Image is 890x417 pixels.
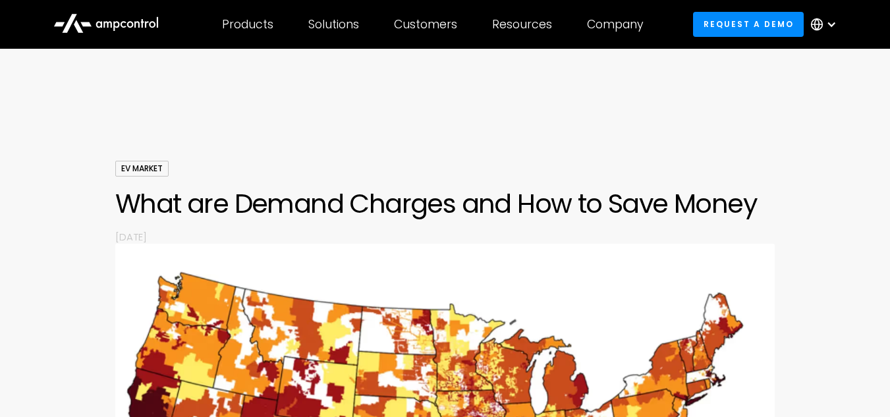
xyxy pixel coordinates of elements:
div: Products [222,17,273,32]
h1: What are Demand Charges and How to Save Money [115,188,775,219]
div: Company [587,17,644,32]
a: Request a demo [693,12,804,36]
div: Solutions [308,17,359,32]
div: Customers [394,17,457,32]
div: Resources [492,17,552,32]
p: [DATE] [115,230,775,244]
div: EV Market [115,161,169,177]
